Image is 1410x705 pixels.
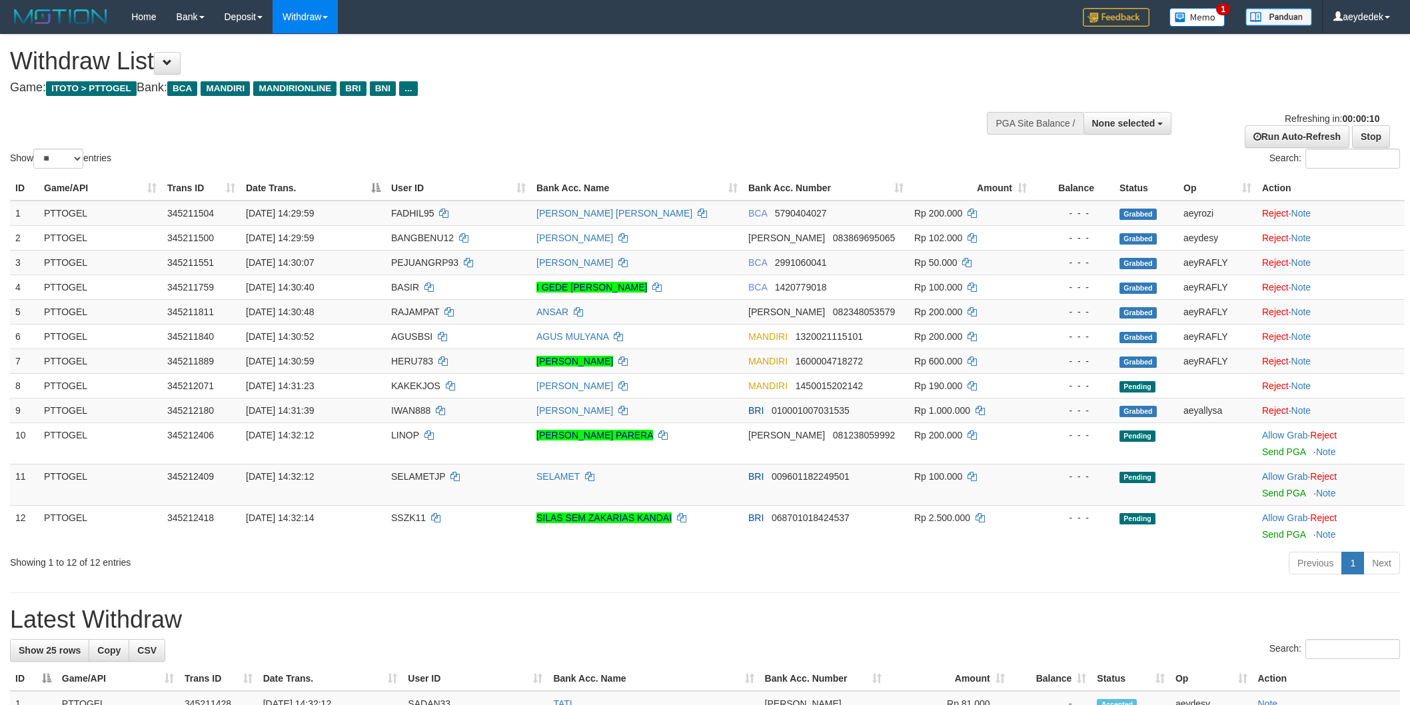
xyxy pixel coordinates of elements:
[246,430,314,440] span: [DATE] 14:32:12
[10,505,39,546] td: 12
[1038,231,1109,245] div: - - -
[796,380,863,391] span: Copy 1450015202142 to clipboard
[1119,406,1157,417] span: Grabbed
[1245,8,1312,26] img: panduan.png
[39,225,162,250] td: PTTOGEL
[1038,428,1109,442] div: - - -
[833,307,895,317] span: Copy 082348053579 to clipboard
[391,307,439,317] span: RAJAMPAT
[536,512,672,523] a: SILAS SEM ZAKARIAS KANDAI
[760,666,888,691] th: Bank Acc. Number: activate to sort column ascending
[10,275,39,299] td: 4
[914,331,962,342] span: Rp 200.000
[10,48,927,75] h1: Withdraw List
[1038,470,1109,483] div: - - -
[10,225,39,250] td: 2
[201,81,250,96] span: MANDIRI
[887,666,1010,691] th: Amount: activate to sort column ascending
[246,233,314,243] span: [DATE] 14:29:59
[1257,349,1405,373] td: ·
[10,639,89,662] a: Show 25 rows
[1092,118,1155,129] span: None selected
[391,233,454,243] span: BANGBENU12
[1083,112,1172,135] button: None selected
[1291,331,1311,342] a: Note
[129,639,165,662] a: CSV
[253,81,337,96] span: MANDIRIONLINE
[914,356,962,366] span: Rp 600.000
[391,512,426,523] span: SSZK11
[536,380,613,391] a: [PERSON_NAME]
[1291,405,1311,416] a: Note
[10,176,39,201] th: ID
[1363,552,1400,574] a: Next
[10,81,927,95] h4: Game: Bank:
[748,512,764,523] span: BRI
[10,422,39,464] td: 10
[1178,324,1257,349] td: aeyRAFLY
[1119,209,1157,220] span: Grabbed
[748,405,764,416] span: BRI
[89,639,129,662] a: Copy
[167,208,214,219] span: 345211504
[167,257,214,268] span: 345211551
[1341,552,1364,574] a: 1
[246,356,314,366] span: [DATE] 14:30:59
[1038,256,1109,269] div: - - -
[167,282,214,293] span: 345211759
[1178,299,1257,324] td: aeyRAFLY
[1038,379,1109,392] div: - - -
[46,81,137,96] span: ITOTO > PTTOGEL
[1119,430,1155,442] span: Pending
[391,471,445,482] span: SELAMETJP
[10,324,39,349] td: 6
[1269,639,1400,659] label: Search:
[386,176,531,201] th: User ID: activate to sort column ascending
[1245,125,1349,148] a: Run Auto-Refresh
[748,331,788,342] span: MANDIRI
[391,430,419,440] span: LINOP
[1316,488,1336,498] a: Note
[246,208,314,219] span: [DATE] 14:29:59
[162,176,241,201] th: Trans ID: activate to sort column ascending
[1038,305,1109,319] div: - - -
[1285,113,1379,124] span: Refreshing in:
[1257,398,1405,422] td: ·
[536,257,613,268] a: [PERSON_NAME]
[167,233,214,243] span: 345211500
[1342,113,1379,124] strong: 00:00:10
[10,349,39,373] td: 7
[1119,332,1157,343] span: Grabbed
[536,405,613,416] a: [PERSON_NAME]
[914,405,970,416] span: Rp 1.000.000
[1038,404,1109,417] div: - - -
[246,471,314,482] span: [DATE] 14:32:12
[19,645,81,656] span: Show 25 rows
[1291,380,1311,391] a: Note
[10,606,1400,633] h1: Latest Withdraw
[914,512,970,523] span: Rp 2.500.000
[10,550,578,569] div: Showing 1 to 12 of 12 entries
[1262,380,1289,391] a: Reject
[748,430,825,440] span: [PERSON_NAME]
[1310,512,1337,523] a: Reject
[1289,552,1342,574] a: Previous
[914,282,962,293] span: Rp 100.000
[39,275,162,299] td: PTTOGEL
[796,331,863,342] span: Copy 1320021115101 to clipboard
[1352,125,1390,148] a: Stop
[775,257,827,268] span: Copy 2991060041 to clipboard
[1119,472,1155,483] span: Pending
[246,307,314,317] span: [DATE] 14:30:48
[167,512,214,523] span: 345212418
[1257,250,1405,275] td: ·
[1262,512,1310,523] span: ·
[748,282,767,293] span: BCA
[1119,233,1157,245] span: Grabbed
[748,208,767,219] span: BCA
[987,112,1083,135] div: PGA Site Balance /
[39,176,162,201] th: Game/API: activate to sort column ascending
[1257,373,1405,398] td: ·
[391,356,433,366] span: HERU783
[1119,307,1157,319] span: Grabbed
